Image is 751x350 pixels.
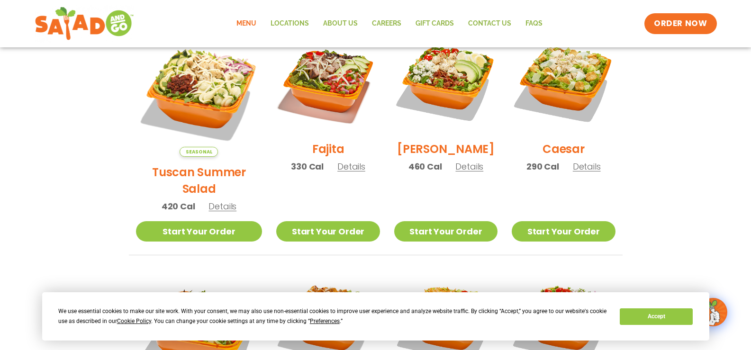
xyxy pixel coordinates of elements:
[229,13,550,35] nav: Menu
[162,200,195,213] span: 420 Cal
[518,13,550,35] a: FAQs
[654,18,707,29] span: ORDER NOW
[229,13,263,35] a: Menu
[365,13,408,35] a: Careers
[337,161,365,172] span: Details
[644,13,716,34] a: ORDER NOW
[208,200,236,212] span: Details
[397,141,495,157] h2: [PERSON_NAME]
[620,308,693,325] button: Accept
[42,292,709,341] div: Cookie Consent Prompt
[394,30,498,134] img: Product photo for Cobb Salad
[180,147,218,157] span: Seasonal
[276,30,380,134] img: Product photo for Fajita Salad
[526,160,559,173] span: 290 Cal
[35,5,135,43] img: new-SAG-logo-768×292
[291,160,324,173] span: 330 Cal
[461,13,518,35] a: Contact Us
[512,30,615,134] img: Product photo for Caesar Salad
[316,13,365,35] a: About Us
[117,318,151,324] span: Cookie Policy
[310,318,340,324] span: Preferences
[543,141,585,157] h2: Caesar
[455,161,483,172] span: Details
[136,221,262,242] a: Start Your Order
[58,306,608,326] div: We use essential cookies to make our site work. With your consent, we may also use non-essential ...
[512,221,615,242] a: Start Your Order
[263,13,316,35] a: Locations
[408,160,442,173] span: 460 Cal
[573,161,601,172] span: Details
[700,299,726,325] img: wpChatIcon
[408,13,461,35] a: GIFT CARDS
[136,30,262,157] img: Product photo for Tuscan Summer Salad
[276,221,380,242] a: Start Your Order
[394,221,498,242] a: Start Your Order
[136,164,262,197] h2: Tuscan Summer Salad
[312,141,344,157] h2: Fajita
